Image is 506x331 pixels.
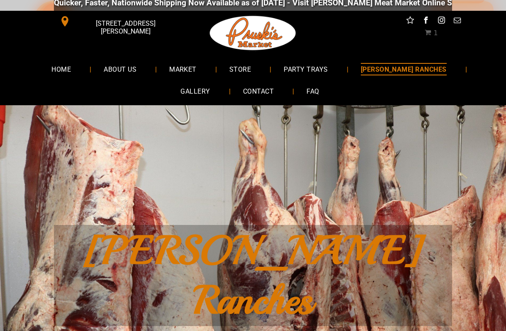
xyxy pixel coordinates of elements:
span: [STREET_ADDRESS][PERSON_NAME] [72,15,179,39]
a: FAQ [294,80,331,102]
span: 1 [433,29,438,37]
a: email [452,15,463,28]
a: STORE [217,58,263,80]
a: HOME [39,58,83,80]
a: [STREET_ADDRESS][PERSON_NAME] [54,15,181,28]
a: MARKET [157,58,209,80]
a: PARTY TRAYS [271,58,340,80]
a: ABOUT US [91,58,149,80]
a: Social network [405,15,416,28]
a: facebook [421,15,431,28]
a: CONTACT [231,80,286,102]
span: [PERSON_NAME] Ranches [83,226,423,325]
img: Pruski-s+Market+HQ+Logo2-1920w.png [208,11,298,56]
a: GALLERY [168,80,222,102]
a: instagram [436,15,447,28]
a: [PERSON_NAME] RANCHES [348,58,459,80]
